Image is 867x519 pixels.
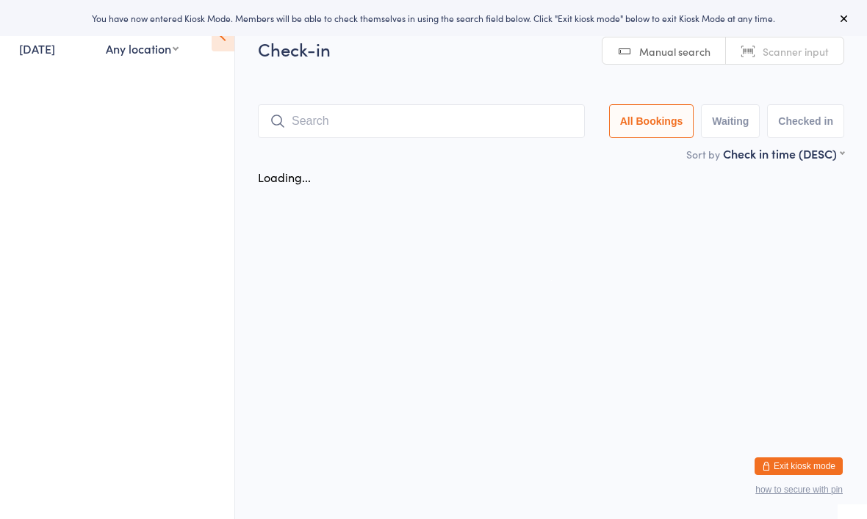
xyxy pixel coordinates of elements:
span: Scanner input [763,44,829,59]
button: how to secure with pin [755,484,843,495]
div: Any location [106,40,179,57]
span: Manual search [639,44,710,59]
button: Waiting [701,104,760,138]
button: All Bookings [609,104,694,138]
div: You have now entered Kiosk Mode. Members will be able to check themselves in using the search fie... [24,12,843,24]
button: Exit kiosk mode [755,457,843,475]
label: Sort by [686,147,720,161]
div: Check in time (DESC) [723,145,844,161]
input: Search [258,104,585,138]
h2: Check-in [258,37,844,61]
button: Checked in [767,104,844,138]
div: Loading... [258,169,311,185]
a: [DATE] [19,40,55,57]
